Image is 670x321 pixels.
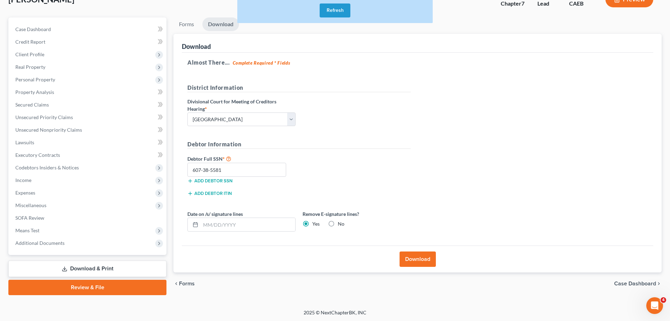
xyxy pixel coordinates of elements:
[656,281,662,286] i: chevron_right
[15,89,54,95] span: Property Analysis
[15,127,82,133] span: Unsecured Nonpriority Claims
[312,220,320,227] label: Yes
[187,210,243,218] label: Date on /s/ signature lines
[320,3,350,17] button: Refresh
[187,58,648,67] h5: Almost There...
[173,281,179,286] i: chevron_left
[10,23,166,36] a: Case Dashboard
[173,281,204,286] button: chevron_left Forms
[187,83,411,92] h5: District Information
[15,39,45,45] span: Credit Report
[303,210,411,218] label: Remove E-signature lines?
[614,281,656,286] span: Case Dashboard
[15,165,79,170] span: Codebtors Insiders & Notices
[202,17,239,31] a: Download
[15,139,34,145] span: Lawsuits
[614,281,662,286] a: Case Dashboard chevron_right
[233,60,290,66] strong: Complete Required * Fields
[15,190,35,196] span: Expenses
[8,261,166,277] a: Download & Print
[15,51,44,57] span: Client Profile
[400,251,436,267] button: Download
[15,152,60,158] span: Executory Contracts
[182,42,211,51] div: Download
[15,240,65,246] span: Additional Documents
[15,202,46,208] span: Miscellaneous
[15,102,49,108] span: Secured Claims
[184,154,299,163] label: Debtor Full SSN
[10,124,166,136] a: Unsecured Nonpriority Claims
[15,215,44,221] span: SOFA Review
[187,140,411,149] h5: Debtor Information
[8,280,166,295] a: Review & File
[10,86,166,99] a: Property Analysis
[646,297,663,314] iframe: Intercom live chat
[187,178,232,184] button: Add debtor SSN
[10,136,166,149] a: Lawsuits
[15,227,39,233] span: Means Test
[15,26,51,32] span: Case Dashboard
[10,212,166,224] a: SOFA Review
[10,99,166,111] a: Secured Claims
[201,218,295,231] input: MM/DD/YYYY
[187,163,286,177] input: XXX-XX-XXXX
[15,64,45,70] span: Real Property
[15,76,55,82] span: Personal Property
[187,191,232,196] button: Add debtor ITIN
[173,17,200,31] a: Forms
[179,281,195,286] span: Forms
[187,98,296,112] label: Divisional Court for Meeting of Creditors Hearing
[15,114,73,120] span: Unsecured Priority Claims
[10,36,166,48] a: Credit Report
[661,297,666,303] span: 4
[338,220,344,227] label: No
[15,177,31,183] span: Income
[10,111,166,124] a: Unsecured Priority Claims
[10,149,166,161] a: Executory Contracts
